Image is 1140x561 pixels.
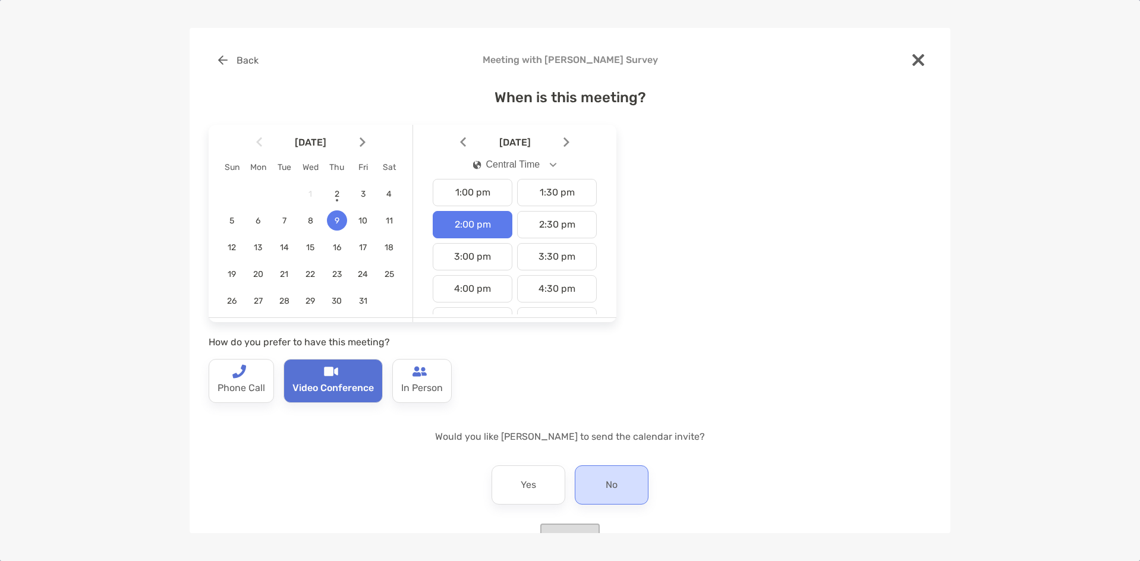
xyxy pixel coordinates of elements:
[219,162,245,172] div: Sun
[222,269,242,279] span: 19
[468,137,561,148] span: [DATE]
[350,162,376,172] div: Fri
[379,242,399,253] span: 18
[297,162,323,172] div: Wed
[327,242,347,253] span: 16
[433,179,512,206] div: 1:00 pm
[248,216,268,226] span: 6
[460,137,466,147] img: Arrow icon
[517,275,597,302] div: 4:30 pm
[274,296,294,306] span: 28
[473,160,481,169] img: icon
[473,159,540,170] div: Central Time
[376,162,402,172] div: Sat
[463,151,567,178] button: iconCentral Time
[209,47,267,73] button: Back
[433,307,512,335] div: 5:00 pm
[324,364,338,379] img: type-call
[209,54,931,65] h4: Meeting with [PERSON_NAME] Survey
[256,137,262,147] img: Arrow icon
[248,296,268,306] span: 27
[209,89,931,106] h4: When is this meeting?
[379,189,399,199] span: 4
[433,211,512,238] div: 2:00 pm
[327,216,347,226] span: 9
[912,54,924,66] img: close modal
[353,269,373,279] span: 24
[517,211,597,238] div: 2:30 pm
[550,163,557,167] img: Open dropdown arrow
[222,242,242,253] span: 12
[379,269,399,279] span: 25
[300,269,320,279] span: 22
[401,379,443,398] p: In Person
[300,189,320,199] span: 1
[327,296,347,306] span: 30
[274,216,294,226] span: 7
[274,269,294,279] span: 21
[300,296,320,306] span: 29
[606,475,618,494] p: No
[353,189,373,199] span: 3
[433,275,512,302] div: 4:00 pm
[245,162,271,172] div: Mon
[517,243,597,270] div: 3:30 pm
[412,364,427,379] img: type-call
[271,162,297,172] div: Tue
[222,216,242,226] span: 5
[360,137,366,147] img: Arrow icon
[209,429,931,444] p: Would you like [PERSON_NAME] to send the calendar invite?
[300,242,320,253] span: 15
[353,216,373,226] span: 10
[209,335,616,349] p: How do you prefer to have this meeting?
[218,379,265,398] p: Phone Call
[324,162,350,172] div: Thu
[379,216,399,226] span: 11
[222,296,242,306] span: 26
[274,242,294,253] span: 14
[327,189,347,199] span: 2
[563,137,569,147] img: Arrow icon
[433,243,512,270] div: 3:00 pm
[300,216,320,226] span: 8
[248,242,268,253] span: 13
[232,364,246,379] img: type-call
[353,242,373,253] span: 17
[218,55,228,65] img: button icon
[517,179,597,206] div: 1:30 pm
[327,269,347,279] span: 23
[517,307,597,335] div: 5:30 pm
[292,379,374,398] p: Video Conference
[353,296,373,306] span: 31
[521,475,536,494] p: Yes
[264,137,357,148] span: [DATE]
[248,269,268,279] span: 20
